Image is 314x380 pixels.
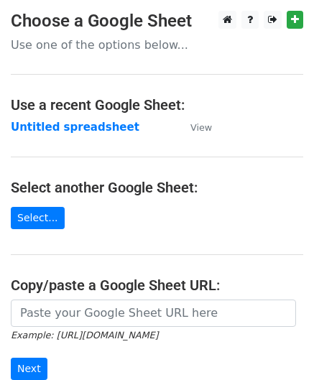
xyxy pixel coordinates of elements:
p: Use one of the options below... [11,37,303,52]
h4: Copy/paste a Google Sheet URL: [11,277,303,294]
a: View [176,121,212,134]
a: Untitled spreadsheet [11,121,139,134]
input: Next [11,358,47,380]
h4: Select another Google Sheet: [11,179,303,196]
a: Select... [11,207,65,229]
small: Example: [URL][DOMAIN_NAME] [11,330,158,340]
h3: Choose a Google Sheet [11,11,303,32]
h4: Use a recent Google Sheet: [11,96,303,113]
small: View [190,122,212,133]
input: Paste your Google Sheet URL here [11,300,296,327]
